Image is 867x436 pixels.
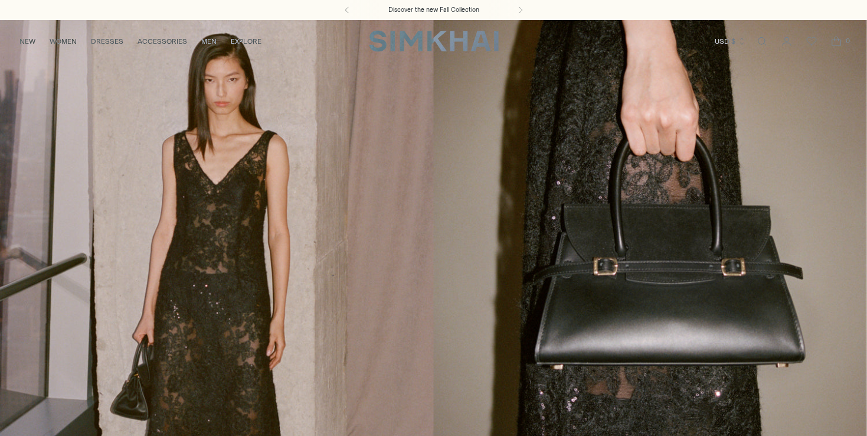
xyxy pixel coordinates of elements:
[825,30,848,53] a: Open cart modal
[231,28,261,54] a: EXPLORE
[715,28,746,54] button: USD $
[388,5,479,15] a: Discover the new Fall Collection
[138,28,187,54] a: ACCESSORIES
[842,35,853,46] span: 0
[750,30,774,53] a: Open search modal
[50,28,77,54] a: WOMEN
[91,28,123,54] a: DRESSES
[369,30,499,53] a: SIMKHAI
[775,30,799,53] a: Go to the account page
[19,28,35,54] a: NEW
[800,30,823,53] a: Wishlist
[201,28,217,54] a: MEN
